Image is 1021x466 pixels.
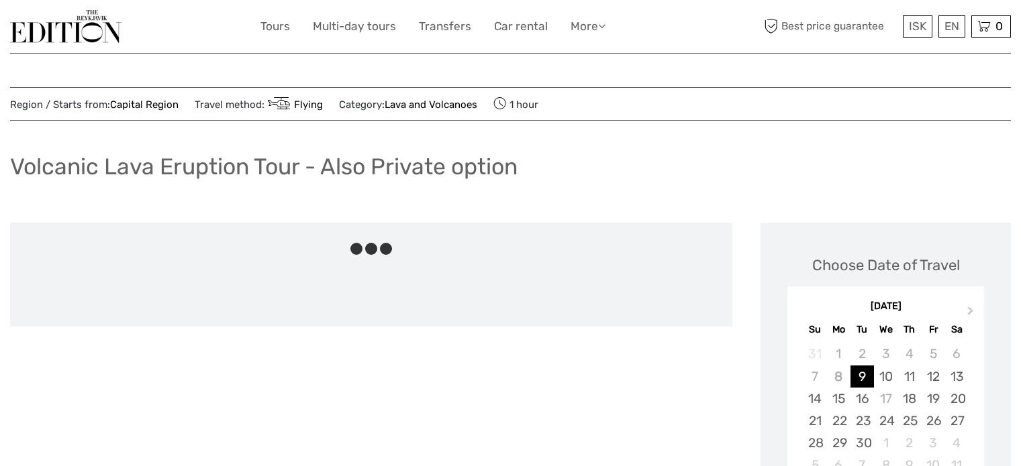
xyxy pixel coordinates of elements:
[993,19,1005,33] span: 0
[419,17,471,36] a: Transfers
[850,410,874,432] div: Choose Tuesday, September 23rd, 2025
[921,388,944,410] div: Choose Friday, September 19th, 2025
[909,19,926,33] span: ISK
[921,410,944,432] div: Choose Friday, September 26th, 2025
[850,432,874,454] div: Choose Tuesday, September 30th, 2025
[945,432,969,454] div: Choose Saturday, October 4th, 2025
[874,410,897,432] div: Choose Wednesday, September 24th, 2025
[921,343,944,365] div: Not available Friday, September 5th, 2025
[260,17,290,36] a: Tours
[921,321,944,339] div: Fr
[10,98,179,112] span: Region / Starts from:
[850,388,874,410] div: Choose Tuesday, September 16th, 2025
[264,99,323,111] a: Flying
[961,303,983,325] button: Next Month
[803,343,826,365] div: Not available Sunday, August 31st, 2025
[874,388,897,410] div: Not available Wednesday, September 17th, 2025
[897,343,921,365] div: Not available Thursday, September 4th, 2025
[945,365,969,388] div: Choose Saturday, September 13th, 2025
[827,365,850,388] div: Not available Monday, September 8th, 2025
[385,99,477,111] a: Lava and Volcanoes
[827,410,850,432] div: Choose Monday, September 22nd, 2025
[803,321,826,339] div: Su
[897,388,921,410] div: Choose Thursday, September 18th, 2025
[897,432,921,454] div: Choose Thursday, October 2nd, 2025
[945,410,969,432] div: Choose Saturday, September 27th, 2025
[827,343,850,365] div: Not available Monday, September 1st, 2025
[921,432,944,454] div: Choose Friday, October 3rd, 2025
[945,321,969,339] div: Sa
[812,255,960,276] div: Choose Date of Travel
[850,343,874,365] div: Not available Tuesday, September 2nd, 2025
[827,321,850,339] div: Mo
[921,365,944,388] div: Choose Friday, September 12th, 2025
[874,432,897,454] div: Choose Wednesday, October 1st, 2025
[945,388,969,410] div: Choose Saturday, September 20th, 2025
[827,432,850,454] div: Choose Monday, September 29th, 2025
[897,321,921,339] div: Th
[874,343,897,365] div: Not available Wednesday, September 3rd, 2025
[761,15,900,38] span: Best price guarantee
[571,17,605,36] a: More
[110,99,179,111] a: Capital Region
[10,10,121,43] img: The Reykjavík Edition
[945,343,969,365] div: Not available Saturday, September 6th, 2025
[803,365,826,388] div: Not available Sunday, September 7th, 2025
[874,321,897,339] div: We
[195,95,323,113] span: Travel method:
[897,365,921,388] div: Choose Thursday, September 11th, 2025
[850,321,874,339] div: Tu
[874,365,897,388] div: Choose Wednesday, September 10th, 2025
[339,98,477,112] span: Category:
[493,95,538,113] span: 1 hour
[803,432,826,454] div: Choose Sunday, September 28th, 2025
[938,15,965,38] div: EN
[827,388,850,410] div: Choose Monday, September 15th, 2025
[787,300,984,314] div: [DATE]
[850,365,874,388] div: Choose Tuesday, September 9th, 2025
[10,153,518,180] h1: Volcanic Lava Eruption Tour - Also Private option
[897,410,921,432] div: Choose Thursday, September 25th, 2025
[803,388,826,410] div: Choose Sunday, September 14th, 2025
[313,17,396,36] a: Multi-day tours
[803,410,826,432] div: Choose Sunday, September 21st, 2025
[494,17,548,36] a: Car rental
